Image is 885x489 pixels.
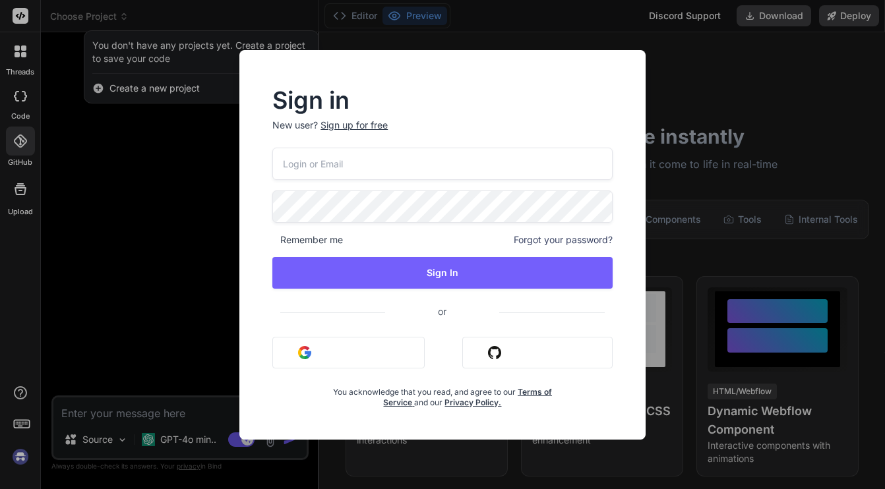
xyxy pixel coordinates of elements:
span: or [385,295,499,328]
span: Forgot your password? [514,233,613,246]
div: Sign up for free [320,119,388,132]
input: Login or Email [272,148,613,180]
img: github [488,346,501,359]
h2: Sign in [272,90,613,111]
button: Sign in with Google [272,337,425,368]
span: Remember me [272,233,343,246]
button: Sign in with Github [462,337,613,368]
p: New user? [272,119,613,148]
a: Terms of Service [383,387,552,407]
a: Privacy Policy. [444,397,501,407]
img: google [298,346,311,359]
button: Sign In [272,257,613,289]
div: You acknowledge that you read, and agree to our and our [329,379,556,408]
